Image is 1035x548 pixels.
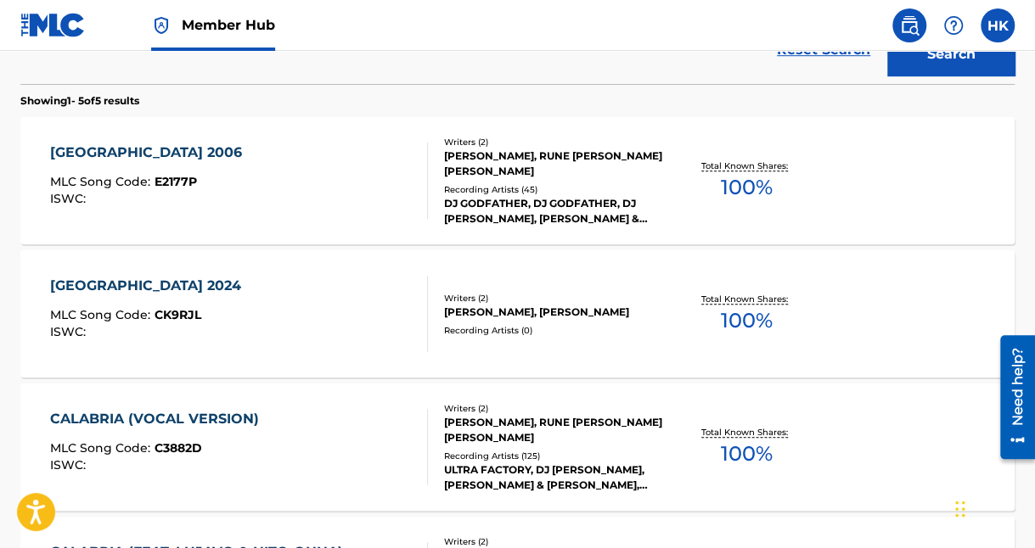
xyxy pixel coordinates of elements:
[151,15,172,36] img: Top Rightsholder
[955,484,965,534] div: Træk
[50,143,250,163] div: [GEOGRAPHIC_DATA] 2006
[981,8,1015,42] div: User Menu
[721,172,773,203] span: 100 %
[50,457,90,473] span: ISWC :
[444,324,664,337] div: Recording Artists ( 0 )
[444,136,664,148] div: Writers ( 2 )
[887,33,1015,75] button: Search
[50,191,90,206] span: ISWC :
[444,305,664,320] div: [PERSON_NAME], [PERSON_NAME]
[50,307,155,322] span: MLC Song Code :
[50,174,155,189] span: MLC Song Code :
[50,409,267,429] div: CALABRIA (VOCAL VERSION)
[899,15,920,36] img: search
[721,305,773,336] span: 100 %
[50,324,90,339] span: ISWC :
[444,196,664,226] div: DJ GODFATHER, DJ GODFATHER, DJ [PERSON_NAME], [PERSON_NAME] & TWISTED RADIO, DJ GODFATHER
[20,383,1015,511] a: CALABRIA (VOCAL VERSION)MLC Song Code:C3882DISWC:Writers (2)[PERSON_NAME], RUNE [PERSON_NAME] [PE...
[182,15,275,35] span: Member Hub
[444,462,664,493] div: ULTRA FACTORY, DJ [PERSON_NAME], [PERSON_NAME] & [PERSON_NAME], STARLET, FOREVER 80
[937,8,970,42] div: Help
[444,535,664,548] div: Writers ( 2 )
[50,276,250,296] div: [GEOGRAPHIC_DATA] 2024
[444,402,664,415] div: Writers ( 2 )
[444,450,664,462] div: Recording Artists ( 125 )
[20,117,1015,244] a: [GEOGRAPHIC_DATA] 2006MLC Song Code:E2177PISWC:Writers (2)[PERSON_NAME], RUNE [PERSON_NAME] [PERS...
[950,467,1035,548] iframe: Chat Widget
[701,293,792,305] p: Total Known Shares:
[701,159,792,172] p: Total Known Shares:
[950,467,1035,548] div: Chat-widget
[155,174,197,189] span: E2177P
[50,440,155,456] span: MLC Song Code :
[20,13,86,37] img: MLC Logo
[444,292,664,305] div: Writers ( 2 )
[155,440,202,456] span: C3882D
[892,8,926,42] a: Public Search
[987,328,1035,465] iframe: Resource Center
[721,439,773,469] span: 100 %
[444,415,664,445] div: [PERSON_NAME], RUNE [PERSON_NAME] [PERSON_NAME]
[444,148,664,179] div: [PERSON_NAME], RUNE [PERSON_NAME] [PERSON_NAME]
[943,15,964,36] img: help
[20,93,139,109] p: Showing 1 - 5 of 5 results
[701,426,792,439] p: Total Known Shares:
[20,250,1015,377] a: [GEOGRAPHIC_DATA] 2024MLC Song Code:CK9RJLISWC:Writers (2)[PERSON_NAME], [PERSON_NAME]Recording A...
[444,183,664,196] div: Recording Artists ( 45 )
[155,307,201,322] span: CK9RJL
